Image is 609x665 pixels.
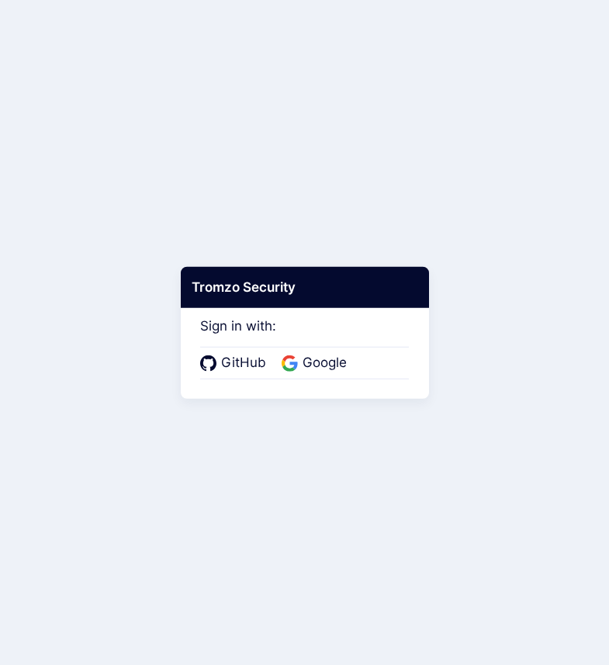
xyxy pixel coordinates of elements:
a: Google [282,353,351,373]
span: Google [298,353,351,373]
span: GitHub [216,353,271,373]
div: Tromzo Security [181,266,429,308]
div: Sign in with: [200,296,410,379]
a: GitHub [200,353,271,373]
